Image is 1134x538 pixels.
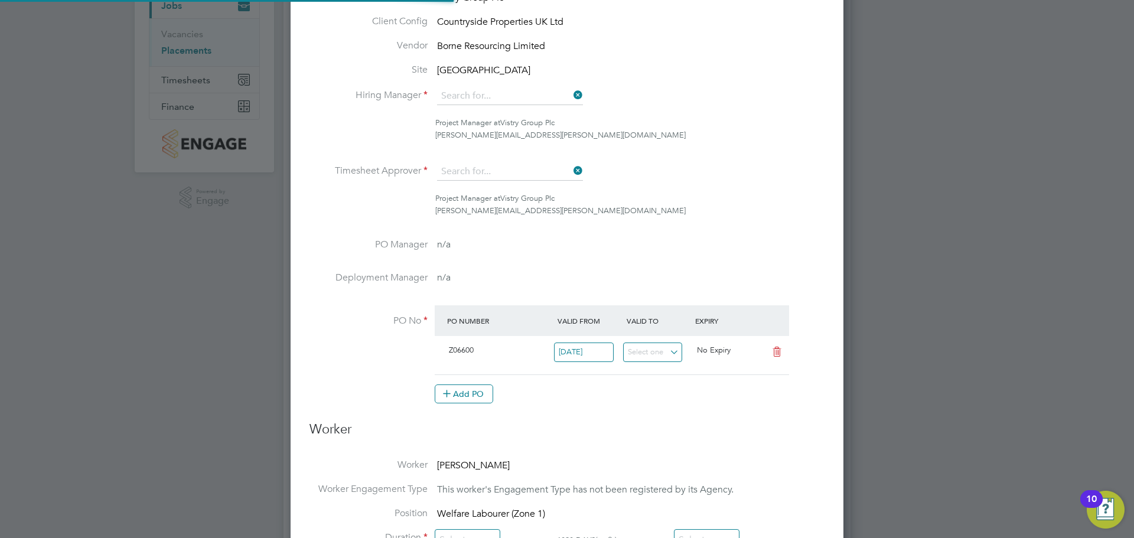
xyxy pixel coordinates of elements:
[1087,491,1125,529] button: Open Resource Center, 10 new notifications
[435,206,686,216] span: [PERSON_NAME][EMAIL_ADDRESS][PERSON_NAME][DOMAIN_NAME]
[437,87,583,105] input: Search for...
[1086,499,1097,514] div: 10
[697,345,731,355] span: No Expiry
[309,15,428,28] label: Client Config
[692,310,761,331] div: Expiry
[309,64,428,76] label: Site
[309,459,428,471] label: Worker
[437,40,545,52] span: Borne Resourcing Limited
[437,64,530,76] span: [GEOGRAPHIC_DATA]
[309,89,428,102] label: Hiring Manager
[309,165,428,177] label: Timesheet Approver
[309,421,825,448] h3: Worker
[437,16,563,28] span: Countryside Properties UK Ltd
[437,239,451,250] span: n/a
[437,508,545,520] span: Welfare Labourer (Zone 1)
[623,343,683,362] input: Select one
[444,310,555,331] div: PO Number
[309,483,428,495] label: Worker Engagement Type
[437,459,510,471] span: [PERSON_NAME]
[500,193,555,203] span: Vistry Group Plc
[435,384,493,403] button: Add PO
[309,507,428,520] label: Position
[309,315,428,327] label: PO No
[309,272,428,284] label: Deployment Manager
[309,40,428,52] label: Vendor
[309,239,428,251] label: PO Manager
[437,484,734,495] span: This worker's Engagement Type has not been registered by its Agency.
[555,310,624,331] div: Valid From
[435,129,825,142] div: [PERSON_NAME][EMAIL_ADDRESS][PERSON_NAME][DOMAIN_NAME]
[437,163,583,181] input: Search for...
[554,343,614,362] input: Select one
[500,118,555,128] span: Vistry Group Plc
[435,118,500,128] span: Project Manager at
[435,193,500,203] span: Project Manager at
[624,310,693,331] div: Valid To
[449,345,474,355] span: Z06600
[437,272,451,283] span: n/a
